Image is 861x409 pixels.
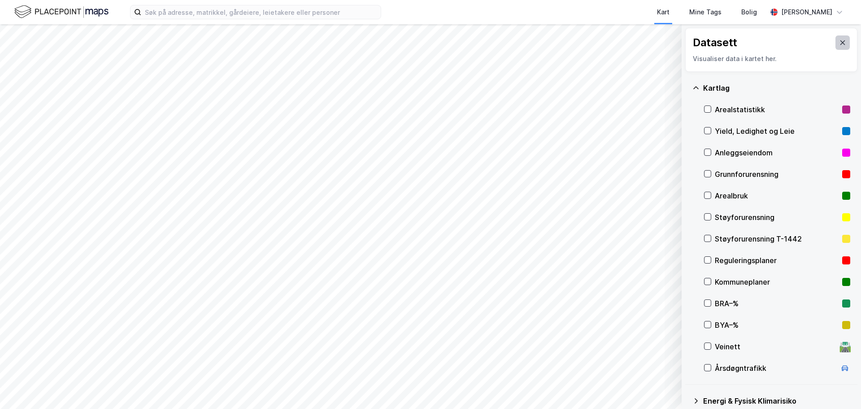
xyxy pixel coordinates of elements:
[715,147,839,158] div: Anleggseiendom
[781,7,832,18] div: [PERSON_NAME]
[715,363,836,374] div: Årsdøgntrafikk
[715,255,839,266] div: Reguleringsplaner
[715,233,839,244] div: Støyforurensning T-1442
[816,366,861,409] iframe: Chat Widget
[689,7,722,18] div: Mine Tags
[14,4,109,20] img: logo.f888ab2527a4732fd821a326f86c7f29.svg
[715,320,839,330] div: BYA–%
[693,35,737,50] div: Datasett
[715,212,839,223] div: Støyforurensning
[715,126,839,136] div: Yield, Ledighet og Leie
[703,83,850,93] div: Kartlag
[715,277,839,287] div: Kommuneplaner
[703,396,850,406] div: Energi & Fysisk Klimarisiko
[816,366,861,409] div: Kontrollprogram for chat
[693,53,850,64] div: Visualiser data i kartet her.
[839,341,851,352] div: 🛣️
[141,5,381,19] input: Søk på adresse, matrikkel, gårdeiere, leietakere eller personer
[715,169,839,180] div: Grunnforurensning
[715,298,839,309] div: BRA–%
[715,341,836,352] div: Veinett
[657,7,670,18] div: Kart
[715,104,839,115] div: Arealstatistikk
[715,190,839,201] div: Arealbruk
[741,7,757,18] div: Bolig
